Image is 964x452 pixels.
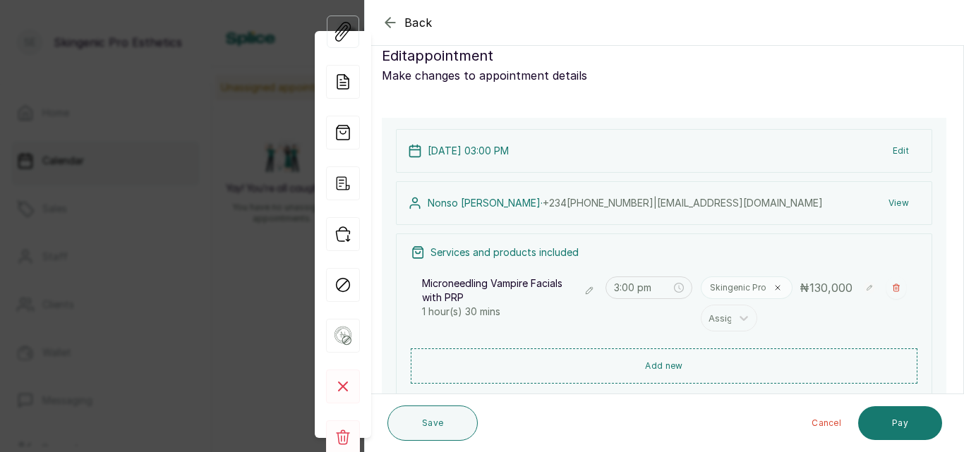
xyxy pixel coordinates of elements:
p: Skingenic Pro [710,282,766,293]
p: Services and products included [430,245,579,259]
button: Save [387,405,478,441]
p: Nonso [PERSON_NAME] · [428,196,823,210]
input: Select time [614,280,672,295]
span: +234 [PHONE_NUMBER] | [EMAIL_ADDRESS][DOMAIN_NAME] [543,197,823,209]
p: Microneedling Vampire Facials with PRP [422,276,573,305]
span: Back [404,14,433,31]
button: Back [382,14,433,31]
p: ₦ [800,279,852,296]
p: Make changes to appointment details [382,67,946,84]
span: 130,000 [809,281,852,295]
button: Cancel [800,406,852,440]
button: Edit [881,138,920,164]
button: View [877,190,920,216]
button: Add new [411,348,917,384]
button: Pay [858,406,942,440]
p: [DATE] 03:00 PM [428,144,509,158]
span: Edit appointment [382,44,493,67]
p: 1 hour(s) 30 mins [422,305,597,319]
